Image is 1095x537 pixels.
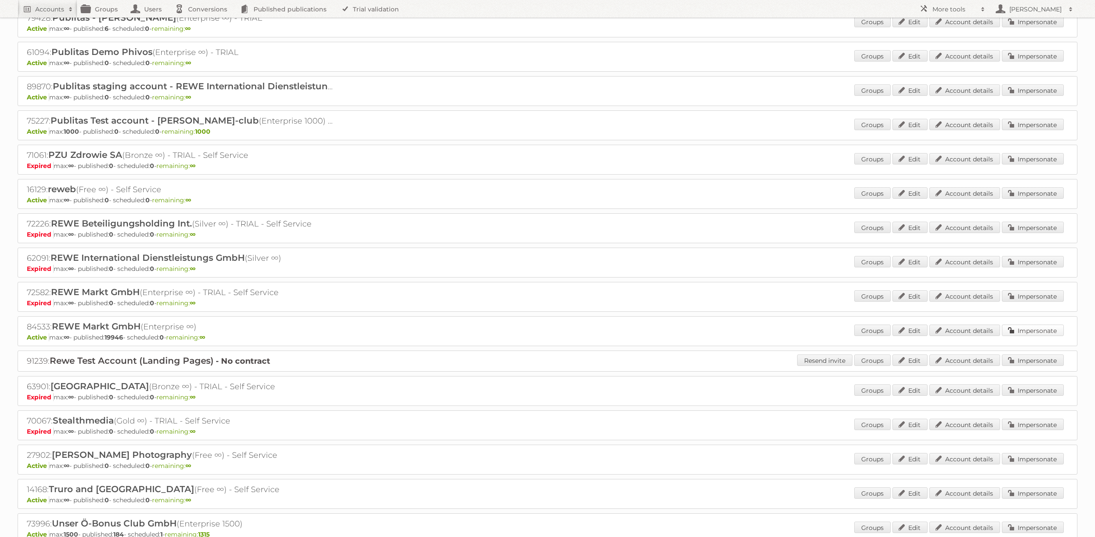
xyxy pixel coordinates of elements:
[145,196,150,204] strong: 0
[27,321,334,332] h2: 84533: (Enterprise ∞)
[892,222,928,233] a: Edit
[105,462,109,470] strong: 0
[152,25,191,33] span: remaining:
[892,153,928,164] a: Edit
[105,333,123,341] strong: 19946
[150,393,154,401] strong: 0
[1002,453,1064,464] a: Impersonate
[27,128,49,135] span: Active
[892,290,928,302] a: Edit
[892,419,928,430] a: Edit
[892,119,928,130] a: Edit
[929,50,1000,62] a: Account details
[185,59,191,67] strong: ∞
[27,356,270,366] a: 91239:Rewe Test Account (Landing Pages) - No contract
[156,265,196,273] span: remaining:
[68,230,74,238] strong: ∞
[190,393,196,401] strong: ∞
[27,427,54,435] span: Expired
[27,333,1068,341] p: max: - published: - scheduled: -
[27,462,1068,470] p: max: - published: - scheduled: -
[932,5,976,14] h2: More tools
[27,230,54,238] span: Expired
[27,265,1068,273] p: max: - published: - scheduled: -
[1002,187,1064,199] a: Impersonate
[27,93,1068,101] p: max: - published: - scheduled: -
[27,381,334,392] h2: 63901: (Bronze ∞) - TRIAL - Self Service
[152,462,191,470] span: remaining:
[854,84,891,96] a: Groups
[53,415,114,426] span: Stealthmedia
[892,354,928,366] a: Edit
[64,25,69,33] strong: ∞
[929,419,1000,430] a: Account details
[892,487,928,499] a: Edit
[190,427,196,435] strong: ∞
[185,496,191,504] strong: ∞
[64,93,69,101] strong: ∞
[1002,384,1064,396] a: Impersonate
[51,218,192,229] span: REWE Beteiligungsholding Int.
[150,299,154,307] strong: 0
[892,325,928,336] a: Edit
[49,484,194,494] span: Truro and [GEOGRAPHIC_DATA]
[152,59,191,67] span: remaining:
[854,384,891,396] a: Groups
[854,453,891,464] a: Groups
[929,487,1000,499] a: Account details
[68,162,74,170] strong: ∞
[929,84,1000,96] a: Account details
[27,484,334,495] h2: 14168: (Free ∞) - Self Service
[27,252,334,264] h2: 62091: (Silver ∞)
[105,25,109,33] strong: 6
[854,325,891,336] a: Groups
[185,25,191,33] strong: ∞
[27,184,334,195] h2: 16129: (Free ∞) - Self Service
[929,222,1000,233] a: Account details
[145,59,150,67] strong: 0
[929,187,1000,199] a: Account details
[51,47,152,57] span: Publitas Demo Phivos
[929,384,1000,396] a: Account details
[152,196,191,204] span: remaining:
[64,196,69,204] strong: ∞
[1002,84,1064,96] a: Impersonate
[27,162,1068,170] p: max: - published: - scheduled: -
[160,333,164,341] strong: 0
[145,25,149,33] strong: 0
[892,84,928,96] a: Edit
[35,5,64,14] h2: Accounts
[27,218,334,230] h2: 72226: (Silver ∞) - TRIAL - Self Service
[27,393,54,401] span: Expired
[892,16,928,27] a: Edit
[166,333,205,341] span: remaining:
[150,427,154,435] strong: 0
[190,299,196,307] strong: ∞
[1002,487,1064,499] a: Impersonate
[156,230,196,238] span: remaining:
[195,128,210,135] strong: 1000
[929,325,1000,336] a: Account details
[145,496,150,504] strong: 0
[52,518,177,529] span: Unser Ö-Bonus Club GmbH
[27,265,54,273] span: Expired
[27,162,54,170] span: Expired
[53,81,370,91] span: Publitas staging account - REWE International Dienstleistungs GmbH
[892,384,928,396] a: Edit
[854,119,891,130] a: Groups
[27,196,1068,204] p: max: - published: - scheduled: -
[64,496,69,504] strong: ∞
[27,299,54,307] span: Expired
[27,496,1068,504] p: max: - published: - scheduled: -
[199,333,205,341] strong: ∞
[68,427,74,435] strong: ∞
[109,265,113,273] strong: 0
[48,184,76,194] span: reweb
[27,47,334,58] h2: 61094: (Enterprise ∞) - TRIAL
[51,252,245,263] span: REWE International Dienstleistungs GmbH
[64,333,69,341] strong: ∞
[1002,354,1064,366] a: Impersonate
[929,354,1000,366] a: Account details
[854,487,891,499] a: Groups
[105,196,109,204] strong: 0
